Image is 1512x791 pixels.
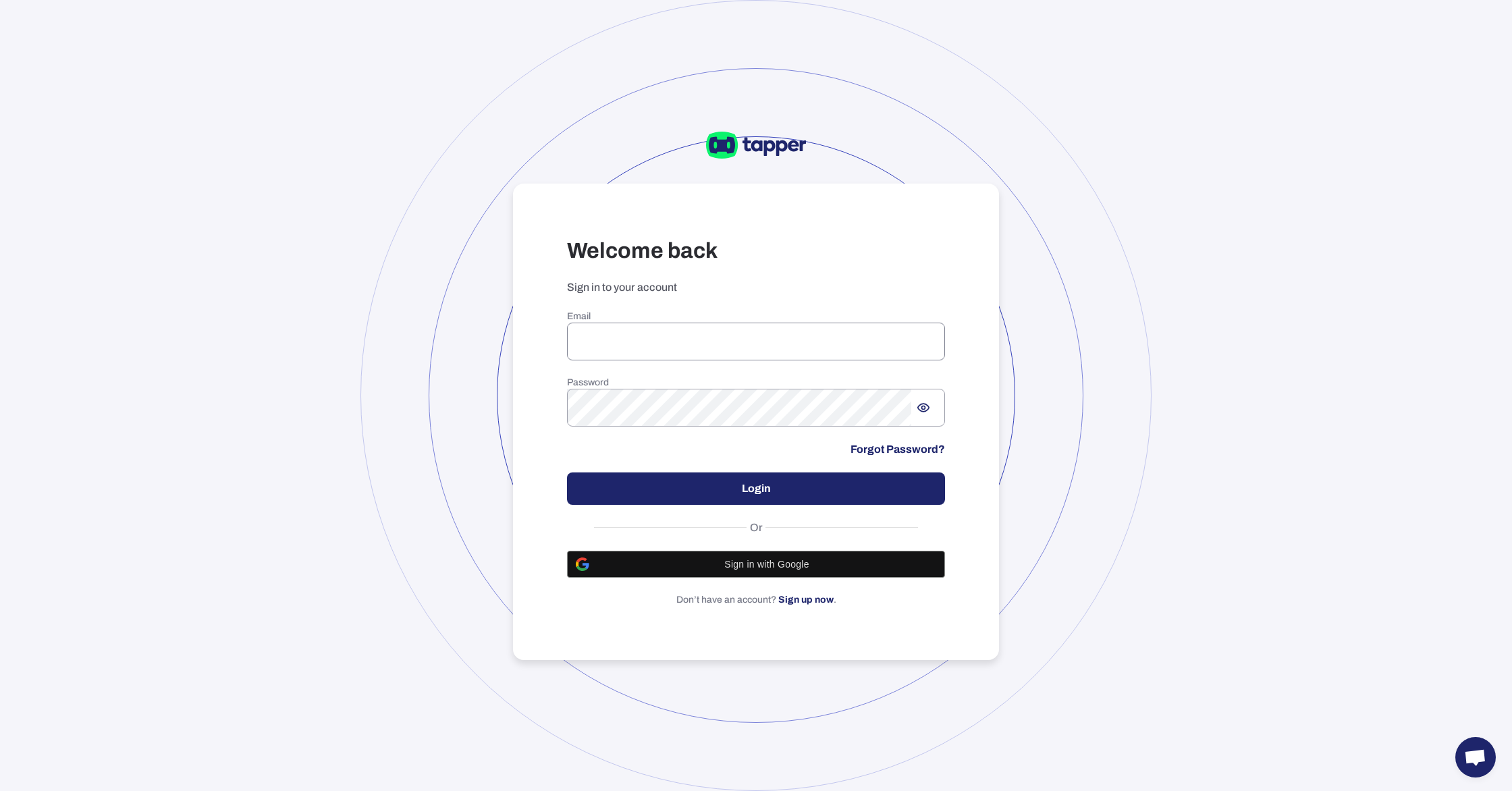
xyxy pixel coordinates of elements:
[567,238,945,265] h3: Welcome back
[567,281,945,294] p: Sign in to your account
[567,377,945,389] h6: Password
[747,521,766,535] span: Or
[567,310,945,323] h6: Email
[850,443,945,456] a: Forgot Password?
[567,472,945,505] button: Login
[597,559,936,570] span: Sign in with Google
[1455,737,1496,778] div: Open chat
[567,551,945,578] button: Sign in with Google
[567,594,945,606] p: Don’t have an account? .
[911,395,936,420] button: Show password
[778,595,834,605] a: Sign up now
